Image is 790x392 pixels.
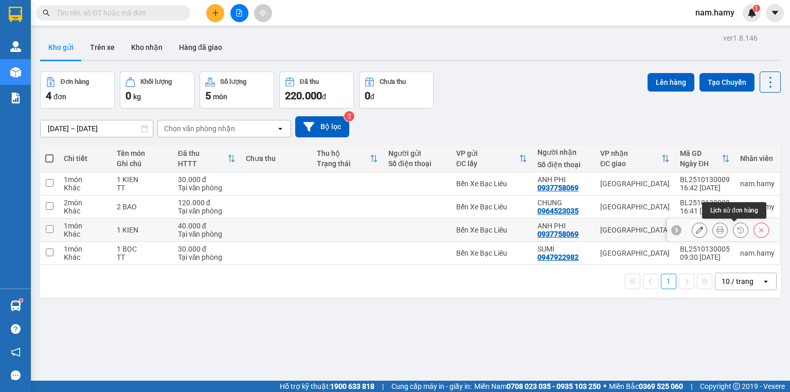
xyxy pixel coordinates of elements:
[200,72,274,109] button: Số lượng5món
[740,154,775,163] div: Nhân viên
[507,382,601,390] strong: 0708 023 035 - 0935 103 250
[391,381,472,392] span: Cung cấp máy in - giấy in:
[317,149,370,157] div: Thu hộ
[770,8,780,17] span: caret-down
[178,175,236,184] div: 30.000 đ
[10,41,21,52] img: warehouse-icon
[692,222,707,238] div: Sửa đơn hàng
[220,78,246,85] div: Số lượng
[117,175,168,184] div: 1 KIEN
[600,249,670,257] div: [GEOGRAPHIC_DATA]
[236,9,243,16] span: file-add
[600,149,661,157] div: VP nhận
[766,4,784,22] button: caret-down
[699,73,755,92] button: Tạo Chuyến
[206,4,224,22] button: plus
[680,175,730,184] div: BL2510130009
[740,249,775,257] div: nam.hamy
[117,245,168,253] div: 1 BỌC
[456,203,527,211] div: Bến Xe Bạc Liêu
[178,230,236,238] div: Tại văn phòng
[723,32,758,44] div: ver 1.8.146
[595,145,675,172] th: Toggle SortBy
[64,199,106,207] div: 2 món
[279,72,354,109] button: Đã thu220.000đ
[11,347,21,357] span: notification
[388,149,446,157] div: Người gửi
[61,78,89,85] div: Đơn hàng
[178,184,236,192] div: Tại văn phòng
[600,159,661,168] div: ĐC giao
[600,180,670,188] div: [GEOGRAPHIC_DATA]
[382,381,384,392] span: |
[82,35,123,60] button: Trên xe
[178,245,236,253] div: 30.000 đ
[680,149,722,157] div: Mã GD
[178,149,227,157] div: Đã thu
[537,148,590,156] div: Người nhận
[10,67,21,78] img: warehouse-icon
[388,159,446,168] div: Số điện thoại
[537,161,590,169] div: Số điện thoại
[117,184,168,192] div: TT
[537,230,579,238] div: 0937758069
[680,253,730,261] div: 09:30 [DATE]
[178,199,236,207] div: 120.000 đ
[755,5,758,12] span: 1
[20,299,23,302] sup: 1
[64,245,106,253] div: 1 món
[456,159,519,168] div: ĐC lấy
[64,207,106,215] div: Khác
[537,253,579,261] div: 0947922982
[40,35,82,60] button: Kho gửi
[64,253,106,261] div: Khác
[46,90,51,102] span: 4
[680,199,730,207] div: BL2510130008
[246,154,307,163] div: Chưa thu
[11,370,21,380] span: message
[537,222,590,230] div: ANH PHI
[120,72,194,109] button: Khối lượng0kg
[123,35,171,60] button: Kho nhận
[164,123,235,134] div: Chọn văn phòng nhận
[680,159,722,168] div: Ngày ĐH
[212,9,219,16] span: plus
[370,93,374,101] span: đ
[9,7,22,22] img: logo-vxr
[64,230,106,238] div: Khác
[537,184,579,192] div: 0937758069
[747,8,757,17] img: icon-new-feature
[64,154,106,163] div: Chi tiết
[213,93,227,101] span: món
[451,145,532,172] th: Toggle SortBy
[537,245,590,253] div: SUMI
[312,145,383,172] th: Toggle SortBy
[680,245,730,253] div: BL2510130005
[661,274,676,289] button: 1
[537,175,590,184] div: ANH PHI
[178,159,227,168] div: HTTT
[295,116,349,137] button: Bộ lọc
[205,90,211,102] span: 5
[762,277,770,286] svg: open
[117,253,168,261] div: TT
[456,180,527,188] div: Bến Xe Bạc Liêu
[609,381,683,392] span: Miền Bắc
[230,4,248,22] button: file-add
[41,120,153,137] input: Select a date range.
[11,324,21,334] span: question-circle
[10,300,21,311] img: warehouse-icon
[600,203,670,211] div: [GEOGRAPHIC_DATA]
[178,253,236,261] div: Tại văn phòng
[702,202,766,219] div: Lịch sử đơn hàng
[474,381,601,392] span: Miền Nam
[456,249,527,257] div: Bến Xe Bạc Liêu
[40,72,115,109] button: Đơn hàng4đơn
[280,381,374,392] span: Hỗ trợ kỹ thuật:
[722,276,753,287] div: 10 / trang
[680,184,730,192] div: 16:42 [DATE]
[178,207,236,215] div: Tại văn phòng
[330,382,374,390] strong: 1900 633 818
[537,199,590,207] div: CHUNG
[456,226,527,234] div: Bến Xe Bạc Liêu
